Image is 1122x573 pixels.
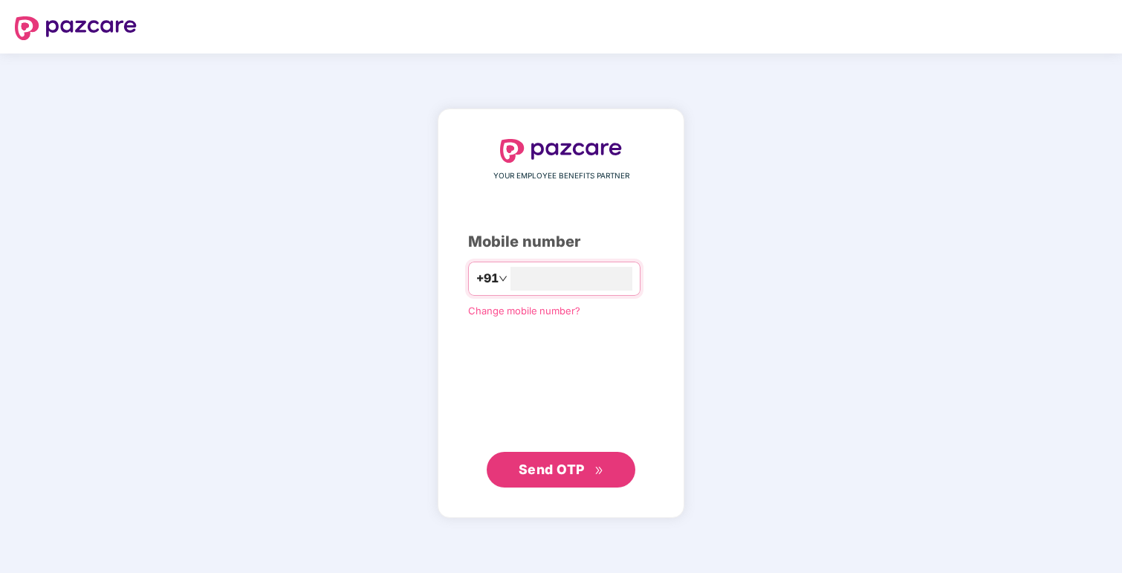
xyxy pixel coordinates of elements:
[493,170,629,182] span: YOUR EMPLOYEE BENEFITS PARTNER
[476,269,499,288] span: +91
[468,305,580,317] a: Change mobile number?
[15,16,137,40] img: logo
[499,274,508,283] span: down
[594,466,604,476] span: double-right
[487,452,635,488] button: Send OTPdouble-right
[500,139,622,163] img: logo
[519,462,585,477] span: Send OTP
[468,230,654,253] div: Mobile number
